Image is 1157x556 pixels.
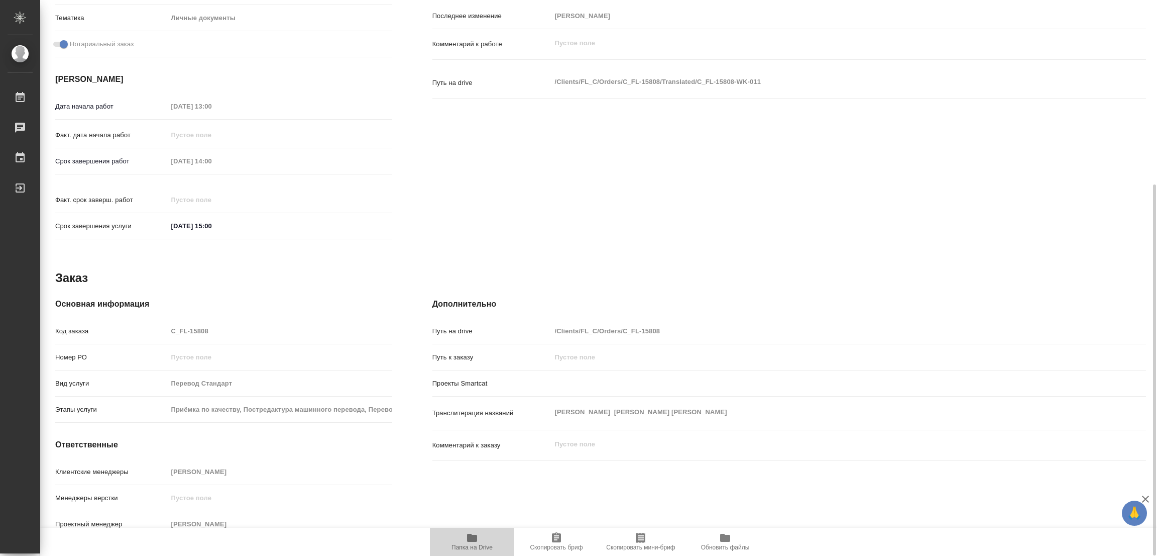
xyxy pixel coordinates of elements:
span: Скопировать мини-бриф [606,544,675,551]
button: Скопировать бриф [514,528,599,556]
p: Этапы услуги [55,405,168,415]
span: 🙏 [1126,503,1143,524]
input: Пустое поле [168,402,392,417]
span: Папка на Drive [451,544,493,551]
p: Вид услуги [55,379,168,389]
input: Пустое поле [168,99,256,114]
p: Дата начала работ [55,102,168,112]
input: Пустое поле [551,9,1087,23]
p: Код заказа [55,326,168,336]
div: Личные документы [168,10,392,27]
input: Пустое поле [168,154,256,168]
p: Менеджеры верстки [55,493,168,503]
h2: Заказ [55,270,88,286]
h4: Дополнительно [432,298,1146,310]
p: Факт. срок заверш. работ [55,195,168,205]
input: ✎ Введи что-нибудь [168,219,256,233]
input: Пустое поле [168,350,392,364]
h4: [PERSON_NAME] [55,73,392,85]
textarea: [PERSON_NAME] [PERSON_NAME] [PERSON_NAME] [551,404,1087,421]
input: Пустое поле [168,324,392,338]
p: Путь на drive [432,326,551,336]
p: Номер РО [55,352,168,362]
p: Тематика [55,13,168,23]
span: Скопировать бриф [530,544,583,551]
p: Факт. дата начала работ [55,130,168,140]
span: Нотариальный заказ [70,39,134,49]
button: Обновить файлы [683,528,767,556]
input: Пустое поле [551,350,1087,364]
button: 🙏 [1122,501,1147,526]
p: Транслитерация названий [432,408,551,418]
p: Проектный менеджер [55,519,168,529]
input: Пустое поле [551,324,1087,338]
button: Папка на Drive [430,528,514,556]
p: Комментарий к работе [432,39,551,49]
button: Скопировать мини-бриф [599,528,683,556]
p: Последнее изменение [432,11,551,21]
input: Пустое поле [168,517,392,531]
p: Путь к заказу [432,352,551,362]
p: Комментарий к заказу [432,440,551,450]
input: Пустое поле [168,193,256,207]
textarea: /Clients/FL_C/Orders/C_FL-15808/Translated/C_FL-15808-WK-011 [551,73,1087,90]
h4: Основная информация [55,298,392,310]
input: Пустое поле [168,491,392,505]
span: Обновить файлы [701,544,750,551]
input: Пустое поле [168,465,392,479]
input: Пустое поле [168,376,392,391]
input: Пустое поле [168,128,256,142]
h4: Ответственные [55,439,392,451]
p: Путь на drive [432,78,551,88]
p: Клиентские менеджеры [55,467,168,477]
p: Срок завершения услуги [55,221,168,231]
p: Проекты Smartcat [432,379,551,389]
p: Срок завершения работ [55,156,168,166]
